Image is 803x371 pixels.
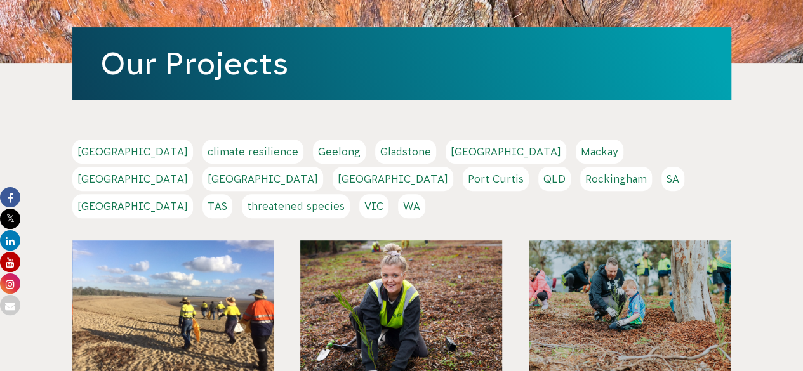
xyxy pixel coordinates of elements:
a: [GEOGRAPHIC_DATA] [72,140,193,164]
a: QLD [538,167,571,191]
a: Port Curtis [463,167,529,191]
a: climate resilience [202,140,303,164]
a: Geelong [313,140,366,164]
a: threatened species [242,194,350,218]
a: Our Projects [100,46,288,81]
a: TAS [202,194,232,218]
a: [GEOGRAPHIC_DATA] [446,140,566,164]
a: WA [398,194,425,218]
a: [GEOGRAPHIC_DATA] [202,167,323,191]
a: SA [661,167,684,191]
a: Mackay [576,140,623,164]
a: Rockingham [580,167,652,191]
a: [GEOGRAPHIC_DATA] [72,167,193,191]
a: [GEOGRAPHIC_DATA] [72,194,193,218]
a: VIC [359,194,388,218]
a: Gladstone [375,140,436,164]
a: [GEOGRAPHIC_DATA] [333,167,453,191]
